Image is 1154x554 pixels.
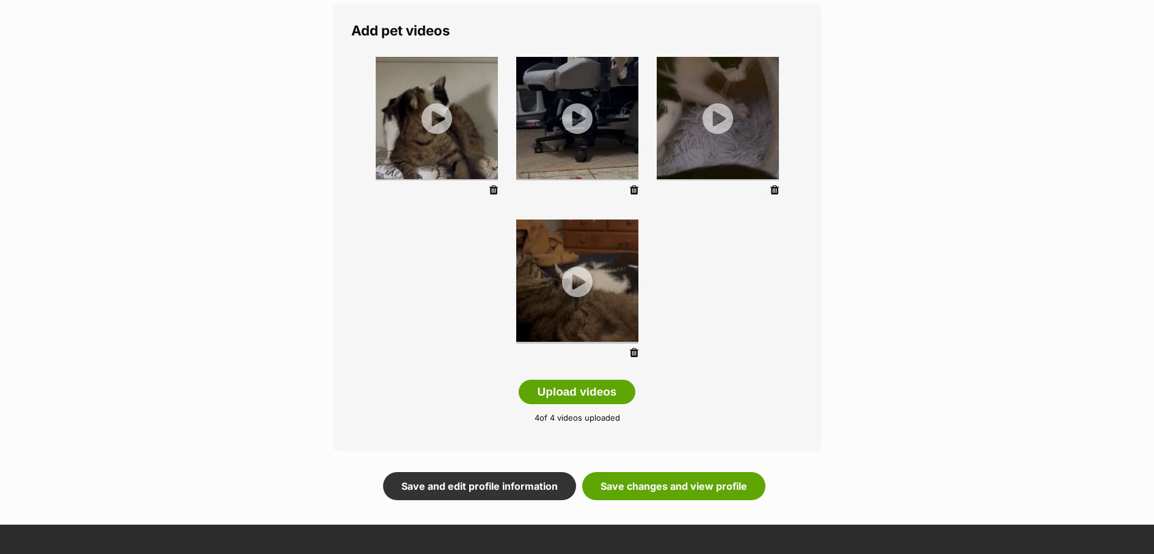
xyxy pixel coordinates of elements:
[516,57,638,179] img: nqbb8box4d2gwhdawxlx.jpg
[516,220,638,342] img: listing photo
[351,23,803,39] legend: Add pet videos
[519,380,636,404] button: Upload videos
[376,57,498,179] img: voqdm9iw1ycqv8qhdnx1.jpg
[657,57,779,179] img: d3oztcgeso9crfqizk4u.jpg
[383,472,576,500] a: Save and edit profile information
[351,412,803,424] p: of 4 videos uploaded
[535,413,539,423] span: 4
[582,472,765,500] a: Save changes and view profile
